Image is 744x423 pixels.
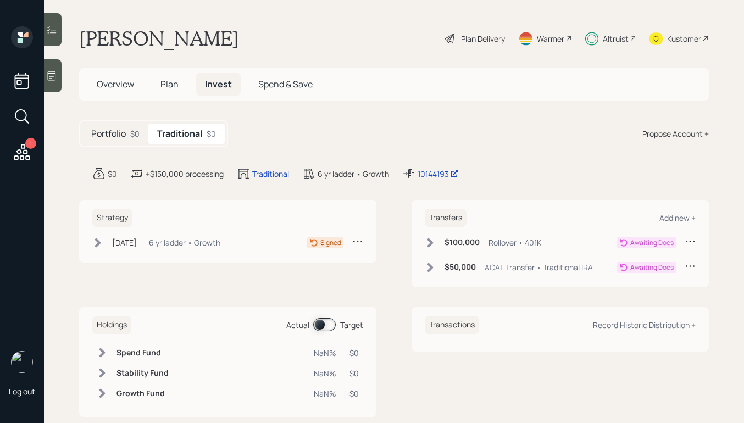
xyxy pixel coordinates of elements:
div: Awaiting Docs [630,263,674,272]
div: Add new + [659,213,696,223]
div: $0 [108,168,117,180]
div: NaN% [314,388,336,399]
div: Warmer [537,33,564,44]
div: 1 [25,138,36,149]
div: [DATE] [112,237,137,248]
div: 6 yr ladder • Growth [318,168,389,180]
div: $0 [349,388,359,399]
div: $0 [207,128,216,140]
h6: $100,000 [445,238,480,247]
div: 10144193 [418,168,459,180]
div: ACAT Transfer • Traditional IRA [485,261,593,273]
div: 6 yr ladder • Growth [149,237,220,248]
div: Target [340,319,363,331]
span: Overview [97,78,134,90]
div: Propose Account + [642,128,709,140]
div: Kustomer [667,33,701,44]
div: $0 [349,368,359,379]
h6: Growth Fund [116,389,169,398]
div: NaN% [314,347,336,359]
h1: [PERSON_NAME] [79,26,239,51]
span: Spend & Save [258,78,313,90]
div: Record Historic Distribution + [593,320,696,330]
div: Altruist [603,33,629,44]
div: Traditional [252,168,289,180]
h5: Portfolio [91,129,126,139]
h6: Holdings [92,316,131,334]
div: $0 [130,128,140,140]
h6: $50,000 [445,263,476,272]
div: Plan Delivery [461,33,505,44]
h6: Strategy [92,209,132,227]
div: NaN% [314,368,336,379]
h6: Transactions [425,316,479,334]
div: Actual [286,319,309,331]
div: Signed [320,238,341,248]
img: aleksandra-headshot.png [11,351,33,373]
h6: Spend Fund [116,348,169,358]
div: +$150,000 processing [146,168,224,180]
h5: Traditional [157,129,202,139]
h6: Stability Fund [116,369,169,378]
div: $0 [349,347,359,359]
div: Rollover • 401K [488,237,541,248]
h6: Transfers [425,209,467,227]
span: Plan [160,78,179,90]
div: Awaiting Docs [630,238,674,248]
div: Log out [9,386,35,397]
span: Invest [205,78,232,90]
